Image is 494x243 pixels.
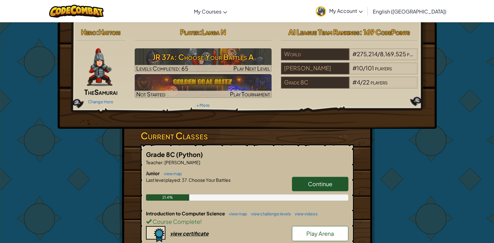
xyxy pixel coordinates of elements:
span: (Python) [176,150,203,158]
span: Langa N [202,28,226,36]
span: Play Arena [306,230,334,237]
div: 21.4% [146,194,189,201]
span: 4 [357,78,360,86]
a: World#275,214/8,169,525players [281,54,418,62]
span: Choose Your Battles [188,177,231,183]
span: [PERSON_NAME] [164,159,200,165]
a: Play Next Level [135,48,272,72]
span: : 169 CodePoints [360,28,410,36]
span: 8,169,525 [380,50,406,57]
span: Player [180,28,199,36]
a: Change Hero [88,99,113,104]
span: Play Next Level [233,65,270,72]
span: Teacher [146,159,163,165]
a: view challenge levels [248,211,291,216]
img: samurai.pose.png [87,48,112,86]
span: Continue [308,180,332,187]
a: [PERSON_NAME]#10/101players [281,68,418,76]
span: / [363,64,366,72]
span: Samurai [94,88,117,96]
a: My Account [313,1,366,21]
span: : [96,28,99,36]
span: players [407,50,424,57]
span: 37. [181,177,188,183]
span: English ([GEOGRAPHIC_DATA]) [373,8,446,15]
span: : [180,177,181,183]
span: My Account [329,8,363,14]
span: Junior [146,170,161,176]
span: : [199,28,202,36]
span: # [352,50,357,57]
img: CodeCombat logo [49,5,104,18]
span: Introduction to Computer Science [146,210,226,216]
span: # [352,78,357,86]
span: Play Tournament [230,90,270,98]
a: Not StartedPlay Tournament [135,74,272,98]
img: certificate-icon.png [146,226,165,242]
span: AI League Team Rankings [289,28,360,36]
div: [PERSON_NAME] [281,62,349,74]
div: World [281,48,349,60]
span: Last level played [146,177,180,183]
div: Grade 8C [281,77,349,89]
span: : [163,159,164,165]
span: Grade 8C [146,150,176,158]
span: Hero [81,28,96,36]
a: view videos [292,211,318,216]
span: / [360,78,363,86]
span: Course Complete [152,218,200,225]
span: players [371,78,387,86]
h3: Current Classes [141,129,354,143]
span: 22 [363,78,370,86]
span: My Courses [194,8,221,15]
span: 10 [357,64,363,72]
span: # [352,64,357,72]
span: Hattori [99,28,120,36]
a: Grade 8C#4/22players [281,83,418,90]
span: Not Started [136,90,165,98]
span: 101 [366,64,374,72]
span: ! [200,218,202,225]
a: view certificate [146,230,209,237]
img: avatar [316,6,326,17]
a: My Courses [191,3,230,20]
a: view map [161,171,182,176]
span: / [377,50,380,57]
div: view certificate [170,230,209,237]
span: The [84,88,94,96]
img: Golden Goal [135,74,272,98]
a: English ([GEOGRAPHIC_DATA]) [370,3,450,20]
h3: JR 37a: Choose Your Battles A [135,50,272,64]
span: 275,214 [357,50,377,57]
a: + More [196,103,210,108]
img: JR 37a: Choose Your Battles A [135,48,272,72]
a: view map [226,211,247,216]
span: players [375,64,392,72]
span: Levels Completed: 65 [136,65,188,72]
